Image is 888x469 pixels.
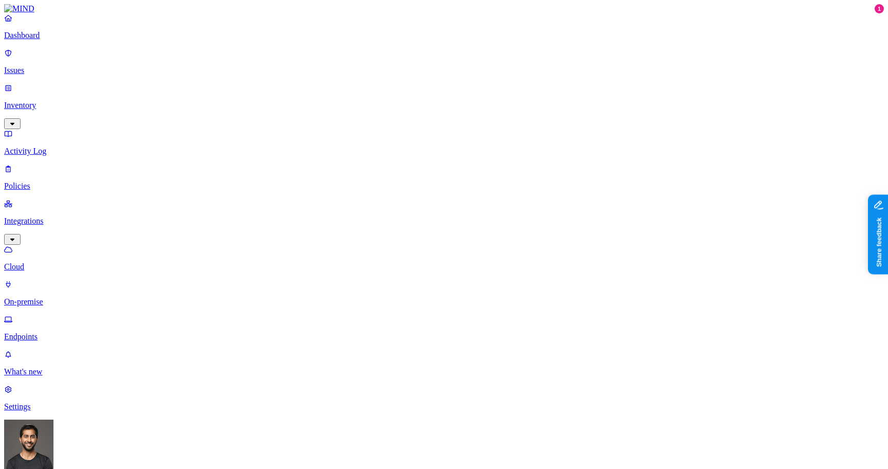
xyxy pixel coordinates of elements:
p: Settings [4,402,884,411]
p: Integrations [4,217,884,226]
img: MIND [4,4,34,13]
p: Policies [4,182,884,191]
p: Endpoints [4,332,884,341]
p: Cloud [4,262,884,272]
a: What's new [4,350,884,376]
div: 1 [875,4,884,13]
a: Integrations [4,199,884,243]
img: Hod Bin Noon [4,420,53,469]
a: Activity Log [4,129,884,156]
p: Activity Log [4,147,884,156]
p: What's new [4,367,884,376]
p: On-premise [4,297,884,306]
a: Endpoints [4,315,884,341]
p: Issues [4,66,884,75]
a: Policies [4,164,884,191]
a: MIND [4,4,884,13]
a: Issues [4,48,884,75]
p: Inventory [4,101,884,110]
a: On-premise [4,280,884,306]
a: Cloud [4,245,884,272]
p: Dashboard [4,31,884,40]
a: Dashboard [4,13,884,40]
a: Settings [4,385,884,411]
a: Inventory [4,83,884,128]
